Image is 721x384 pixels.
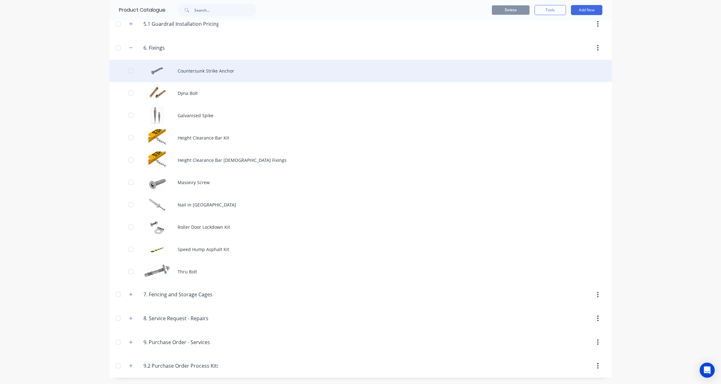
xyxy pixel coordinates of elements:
[110,194,612,216] div: Nail in AnchorNail in [GEOGRAPHIC_DATA]
[492,5,530,15] button: Delete
[110,171,612,194] div: Masonry ScrewMasonry Screw
[110,82,612,104] div: Dyna BoltDyna Bolt
[143,44,218,52] input: Enter category name
[571,5,602,15] button: Add New
[110,104,612,127] div: Galvanised SpikeGalvanised Spike
[110,60,612,82] div: Countersunk Strike AnchorCountersunk Strike Anchor
[535,5,566,15] button: Tools
[143,362,218,370] input: Enter category name
[110,261,612,283] div: Thru BoltThru Bolt
[143,315,218,322] input: Enter category name
[110,149,612,171] div: Height Clearance Bar Male FixingsHeight Clearance Bar [DEMOGRAPHIC_DATA] Fixings
[700,363,715,378] div: Open Intercom Messenger
[143,338,218,346] input: Enter category name
[143,20,218,28] input: Enter category name
[110,238,612,261] div: Speed Hump Asphalt KitSpeed Hump Asphalt Kit
[194,4,256,16] input: Search...
[110,127,612,149] div: Height Clearance Bar KitHeight Clearance Bar Kit
[110,216,612,238] div: Roller Door Lockdown KitRoller Door Lockdown Kit
[143,291,218,298] input: Enter category name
